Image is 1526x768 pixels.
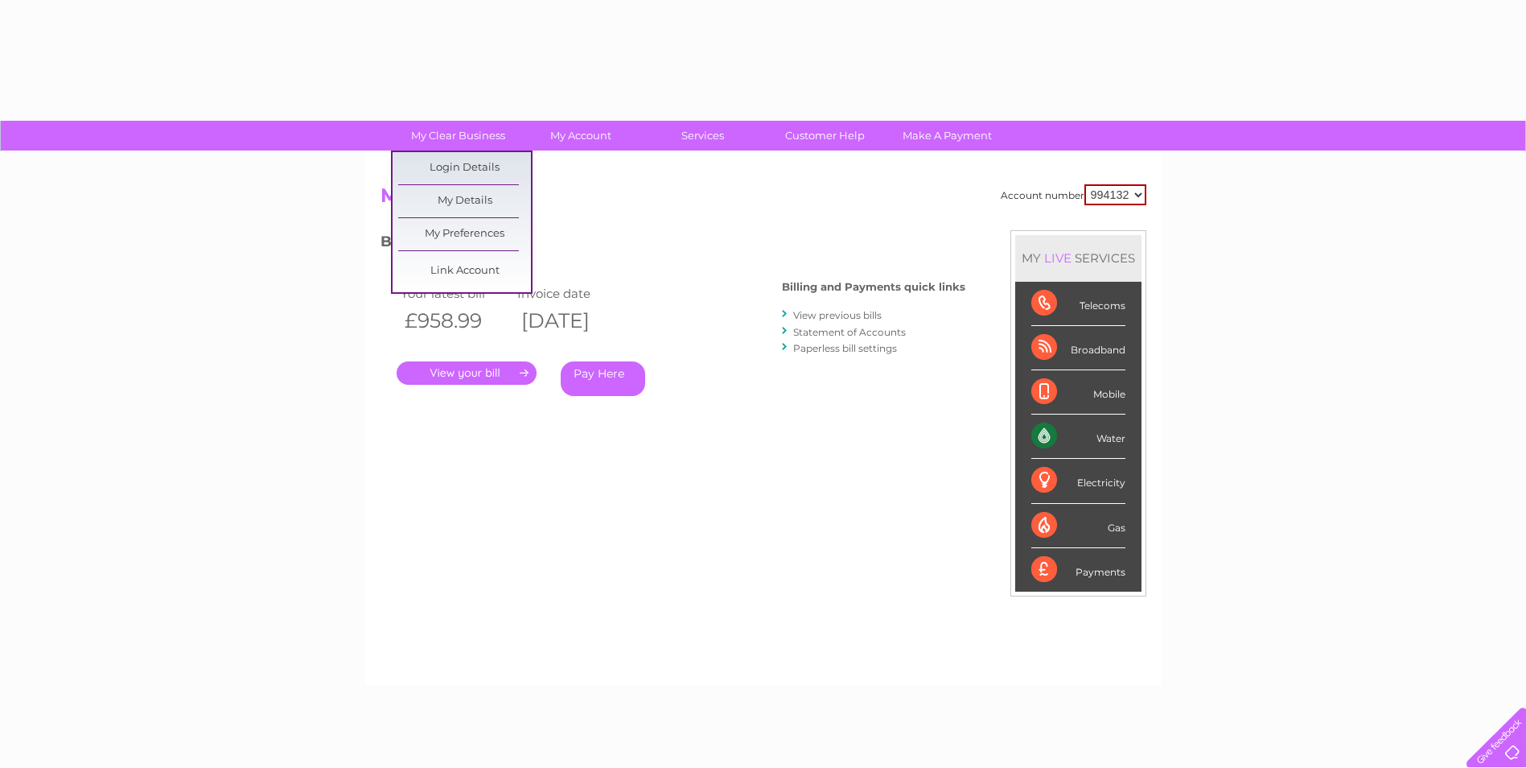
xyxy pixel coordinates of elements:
[1031,326,1125,370] div: Broadband
[392,121,524,151] a: My Clear Business
[1015,235,1141,281] div: MY SERVICES
[1031,370,1125,415] div: Mobile
[1031,282,1125,326] div: Telecoms
[397,361,537,385] a: .
[782,281,965,293] h4: Billing and Payments quick links
[881,121,1014,151] a: Make A Payment
[398,185,531,217] a: My Details
[1031,415,1125,459] div: Water
[513,283,630,304] td: Invoice date
[397,304,513,337] th: £958.99
[1031,548,1125,592] div: Payments
[636,121,769,151] a: Services
[514,121,647,151] a: My Account
[380,230,965,258] h3: Bills and Payments
[793,342,897,354] a: Paperless bill settings
[1001,184,1146,205] div: Account number
[1031,504,1125,548] div: Gas
[398,218,531,250] a: My Preferences
[513,304,630,337] th: [DATE]
[561,361,645,396] a: Pay Here
[1031,459,1125,503] div: Electricity
[793,309,882,321] a: View previous bills
[759,121,891,151] a: Customer Help
[380,184,1146,215] h2: My Account
[398,152,531,184] a: Login Details
[793,326,906,338] a: Statement of Accounts
[398,255,531,287] a: Link Account
[1041,250,1075,266] div: LIVE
